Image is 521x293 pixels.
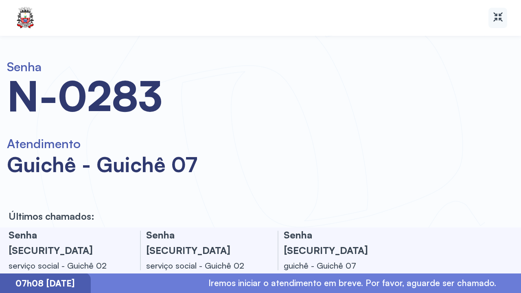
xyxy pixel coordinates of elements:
h6: Atendimento [7,136,282,151]
h3: Senha [SECURITY_DATA] [146,227,257,258]
p: Últimos chamados: [9,210,94,222]
div: guichê - Guichê 07 [7,151,282,177]
div: serviço social - Guichê 02 [146,258,257,273]
div: serviço social - Guichê 02 [9,258,120,273]
img: Logotipo do estabelecimento [14,7,37,29]
h6: Senha [7,59,282,74]
div: guichê - Guichê 07 [284,258,395,273]
div: N-0283 [7,74,282,117]
h3: Senha [SECURITY_DATA] [284,227,395,258]
h3: Senha [SECURITY_DATA] [9,227,120,258]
